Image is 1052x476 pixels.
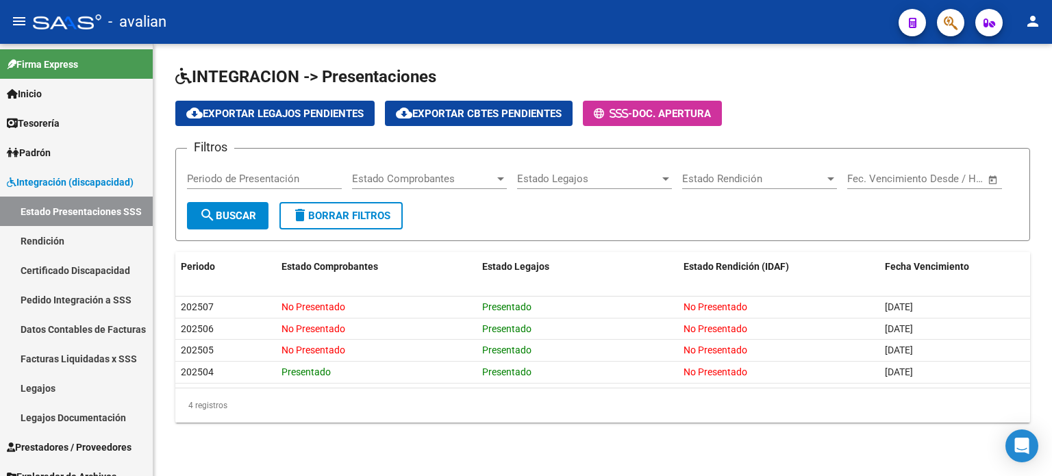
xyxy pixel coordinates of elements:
button: -Doc. Apertura [583,101,722,126]
span: Exportar Legajos Pendientes [186,108,364,120]
span: Presentado [482,345,531,355]
span: Presentado [482,301,531,312]
mat-icon: search [199,207,216,223]
span: Estado Legajos [517,173,660,185]
span: Estado Comprobantes [352,173,494,185]
span: - avalian [108,7,166,37]
mat-icon: cloud_download [186,105,203,121]
span: - [594,108,632,120]
span: Presentado [482,323,531,334]
mat-icon: delete [292,207,308,223]
span: No Presentado [281,345,345,355]
span: Integración (discapacidad) [7,175,134,190]
h3: Filtros [187,138,234,157]
span: No Presentado [281,301,345,312]
div: Open Intercom Messenger [1005,429,1038,462]
span: Exportar Cbtes Pendientes [396,108,562,120]
span: Presentado [482,366,531,377]
span: Firma Express [7,57,78,72]
datatable-header-cell: Estado Comprobantes [276,252,477,281]
span: [DATE] [885,323,913,334]
span: Inicio [7,86,42,101]
span: Tesorería [7,116,60,131]
mat-icon: cloud_download [396,105,412,121]
span: 202507 [181,301,214,312]
span: 202505 [181,345,214,355]
span: Estado Rendición [682,173,825,185]
button: Borrar Filtros [279,202,403,229]
span: Presentado [281,366,331,377]
span: 202504 [181,366,214,377]
span: No Presentado [684,323,747,334]
input: Fecha inicio [847,173,903,185]
div: 4 registros [175,388,1030,423]
button: Exportar Cbtes Pendientes [385,101,573,126]
span: No Presentado [684,366,747,377]
span: Fecha Vencimiento [885,261,969,272]
span: Padrón [7,145,51,160]
datatable-header-cell: Estado Rendición (IDAF) [678,252,879,281]
span: No Presentado [281,323,345,334]
span: Periodo [181,261,215,272]
span: No Presentado [684,301,747,312]
mat-icon: person [1025,13,1041,29]
span: 202506 [181,323,214,334]
mat-icon: menu [11,13,27,29]
span: No Presentado [684,345,747,355]
span: Estado Legajos [482,261,549,272]
span: [DATE] [885,345,913,355]
button: Exportar Legajos Pendientes [175,101,375,126]
span: Estado Rendición (IDAF) [684,261,789,272]
span: Doc. Apertura [632,108,711,120]
button: Open calendar [986,172,1001,188]
span: Prestadores / Proveedores [7,440,131,455]
datatable-header-cell: Periodo [175,252,276,281]
datatable-header-cell: Fecha Vencimiento [879,252,1030,281]
span: Buscar [199,210,256,222]
input: Fecha fin [915,173,981,185]
span: [DATE] [885,366,913,377]
span: Estado Comprobantes [281,261,378,272]
span: INTEGRACION -> Presentaciones [175,67,436,86]
span: [DATE] [885,301,913,312]
datatable-header-cell: Estado Legajos [477,252,678,281]
span: Borrar Filtros [292,210,390,222]
button: Buscar [187,202,268,229]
